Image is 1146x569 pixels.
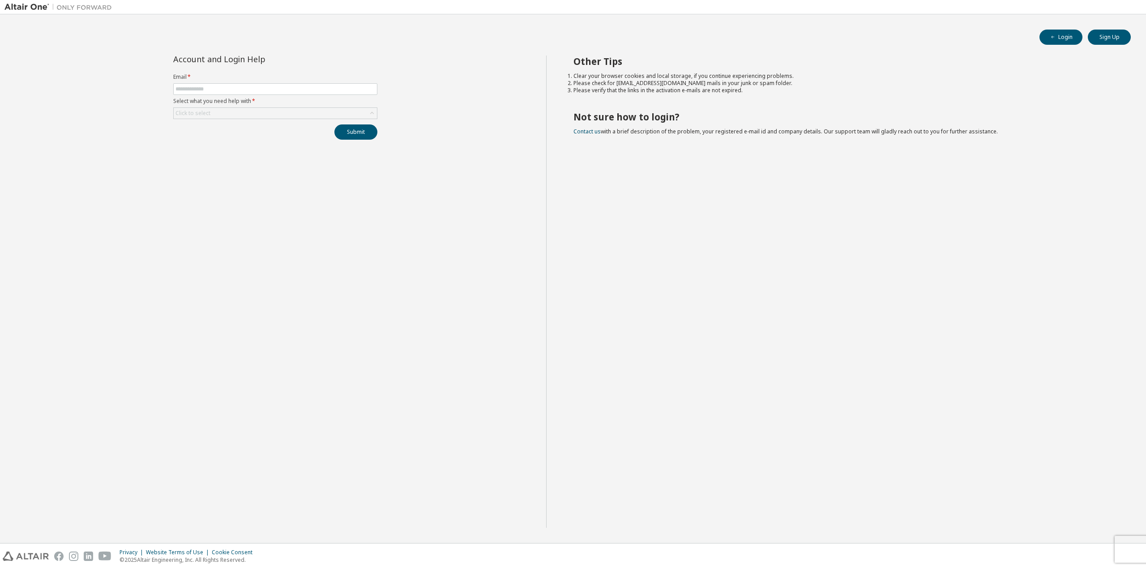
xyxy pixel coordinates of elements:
div: Account and Login Help [173,56,337,63]
img: facebook.svg [54,552,64,561]
li: Please verify that the links in the activation e-mails are not expired. [573,87,1115,94]
img: youtube.svg [98,552,111,561]
img: Altair One [4,3,116,12]
button: Submit [334,124,377,140]
h2: Other Tips [573,56,1115,67]
div: Privacy [120,549,146,556]
img: instagram.svg [69,552,78,561]
span: with a brief description of the problem, your registered e-mail id and company details. Our suppo... [573,128,998,135]
li: Clear your browser cookies and local storage, if you continue experiencing problems. [573,73,1115,80]
label: Select what you need help with [173,98,377,105]
div: Click to select [174,108,377,119]
img: linkedin.svg [84,552,93,561]
img: altair_logo.svg [3,552,49,561]
p: © 2025 Altair Engineering, Inc. All Rights Reserved. [120,556,258,564]
div: Cookie Consent [212,549,258,556]
button: Login [1039,30,1082,45]
div: Website Terms of Use [146,549,212,556]
label: Email [173,73,377,81]
div: Click to select [175,110,210,117]
li: Please check for [EMAIL_ADDRESS][DOMAIN_NAME] mails in your junk or spam folder. [573,80,1115,87]
button: Sign Up [1088,30,1131,45]
h2: Not sure how to login? [573,111,1115,123]
a: Contact us [573,128,601,135]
